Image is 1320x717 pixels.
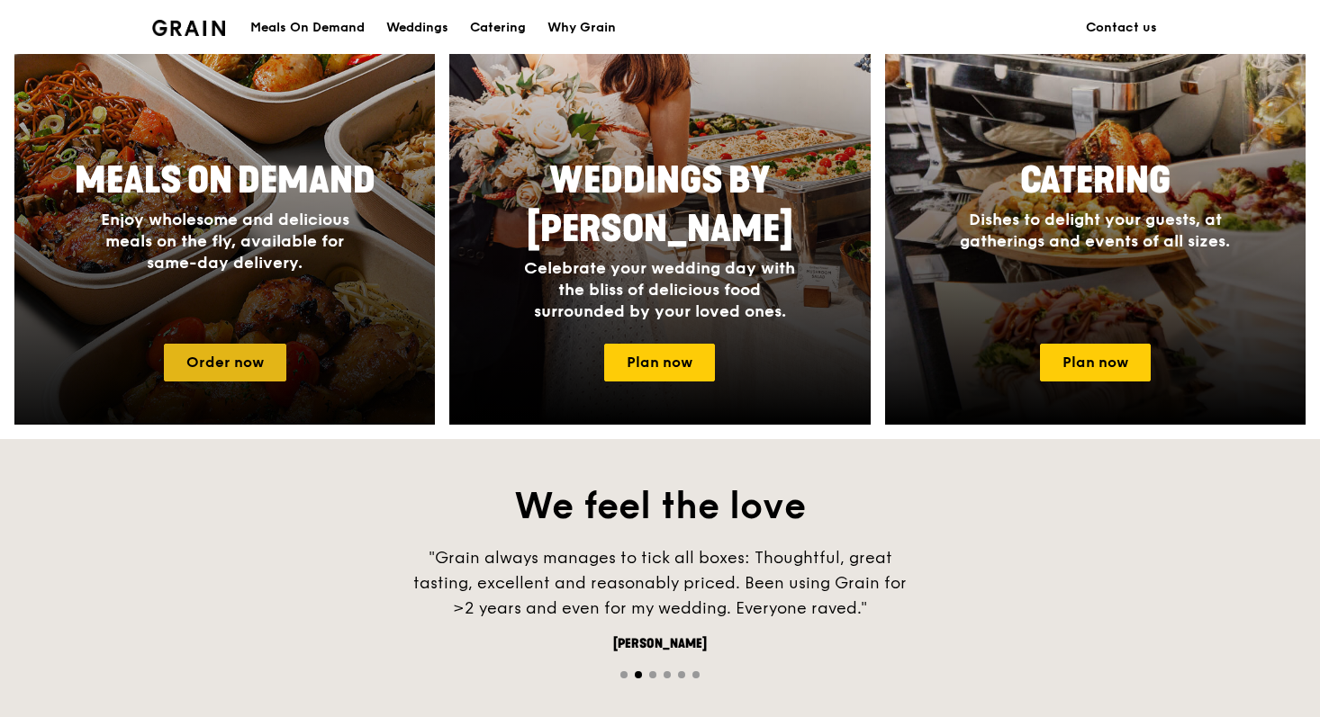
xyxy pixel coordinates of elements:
div: Catering [470,1,526,55]
span: Meals On Demand [75,159,375,202]
span: Celebrate your wedding day with the bliss of delicious food surrounded by your loved ones. [524,258,795,321]
div: "Grain always manages to tick all boxes: Thoughtful, great tasting, excellent and reasonably pric... [390,545,930,621]
span: Enjoy wholesome and delicious meals on the fly, available for same-day delivery. [101,210,349,273]
img: Grain [152,20,225,36]
span: Go to slide 6 [692,671,700,678]
a: Plan now [604,344,715,381]
span: Weddings by [PERSON_NAME] [527,159,793,251]
span: Go to slide 1 [620,671,628,678]
a: Plan now [1040,344,1151,381]
span: Dishes to delight your guests, at gatherings and events of all sizes. [960,210,1230,251]
div: Why Grain [547,1,616,55]
span: Go to slide 3 [649,671,656,678]
span: Catering [1020,159,1171,202]
a: Contact us [1075,1,1168,55]
a: Catering [459,1,537,55]
span: Go to slide 2 [635,671,642,678]
div: Weddings [386,1,448,55]
span: Go to slide 4 [664,671,671,678]
a: Order now [164,344,286,381]
span: Go to slide 5 [678,671,685,678]
div: Meals On Demand [250,1,365,55]
a: Why Grain [537,1,627,55]
div: [PERSON_NAME] [390,635,930,653]
a: Weddings [375,1,459,55]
